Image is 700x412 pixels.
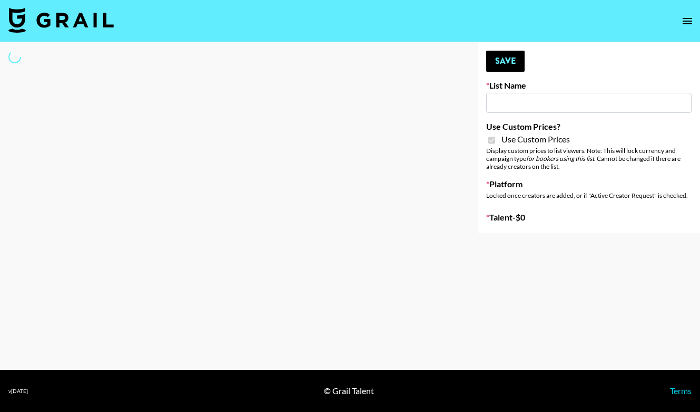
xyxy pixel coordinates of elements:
a: Terms [670,386,692,396]
label: Platform [486,179,692,189]
img: Grail Talent [8,7,114,33]
button: open drawer [677,11,698,32]
div: Locked once creators are added, or if "Active Creator Request" is checked. [486,191,692,199]
label: Use Custom Prices? [486,121,692,132]
div: Display custom prices to list viewers. Note: This will lock currency and campaign type . Cannot b... [486,147,692,170]
div: v [DATE] [8,388,28,395]
em: for bookers using this list [526,155,594,162]
button: Save [486,51,525,72]
label: Talent - $ 0 [486,212,692,223]
div: © Grail Talent [324,386,374,396]
span: Use Custom Prices [501,134,570,145]
label: List Name [486,80,692,91]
